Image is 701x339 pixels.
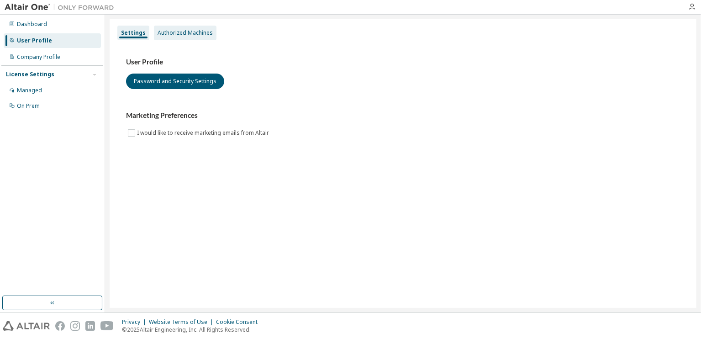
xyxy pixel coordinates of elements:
[100,321,114,331] img: youtube.svg
[126,74,224,89] button: Password and Security Settings
[17,102,40,110] div: On Prem
[70,321,80,331] img: instagram.svg
[122,318,149,326] div: Privacy
[17,53,60,61] div: Company Profile
[17,87,42,94] div: Managed
[126,111,680,120] h3: Marketing Preferences
[3,321,50,331] img: altair_logo.svg
[122,326,263,334] p: © 2025 Altair Engineering, Inc. All Rights Reserved.
[55,321,65,331] img: facebook.svg
[158,29,213,37] div: Authorized Machines
[17,37,52,44] div: User Profile
[216,318,263,326] div: Cookie Consent
[149,318,216,326] div: Website Terms of Use
[6,71,54,78] div: License Settings
[85,321,95,331] img: linkedin.svg
[126,58,680,67] h3: User Profile
[17,21,47,28] div: Dashboard
[121,29,146,37] div: Settings
[5,3,119,12] img: Altair One
[137,127,271,138] label: I would like to receive marketing emails from Altair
